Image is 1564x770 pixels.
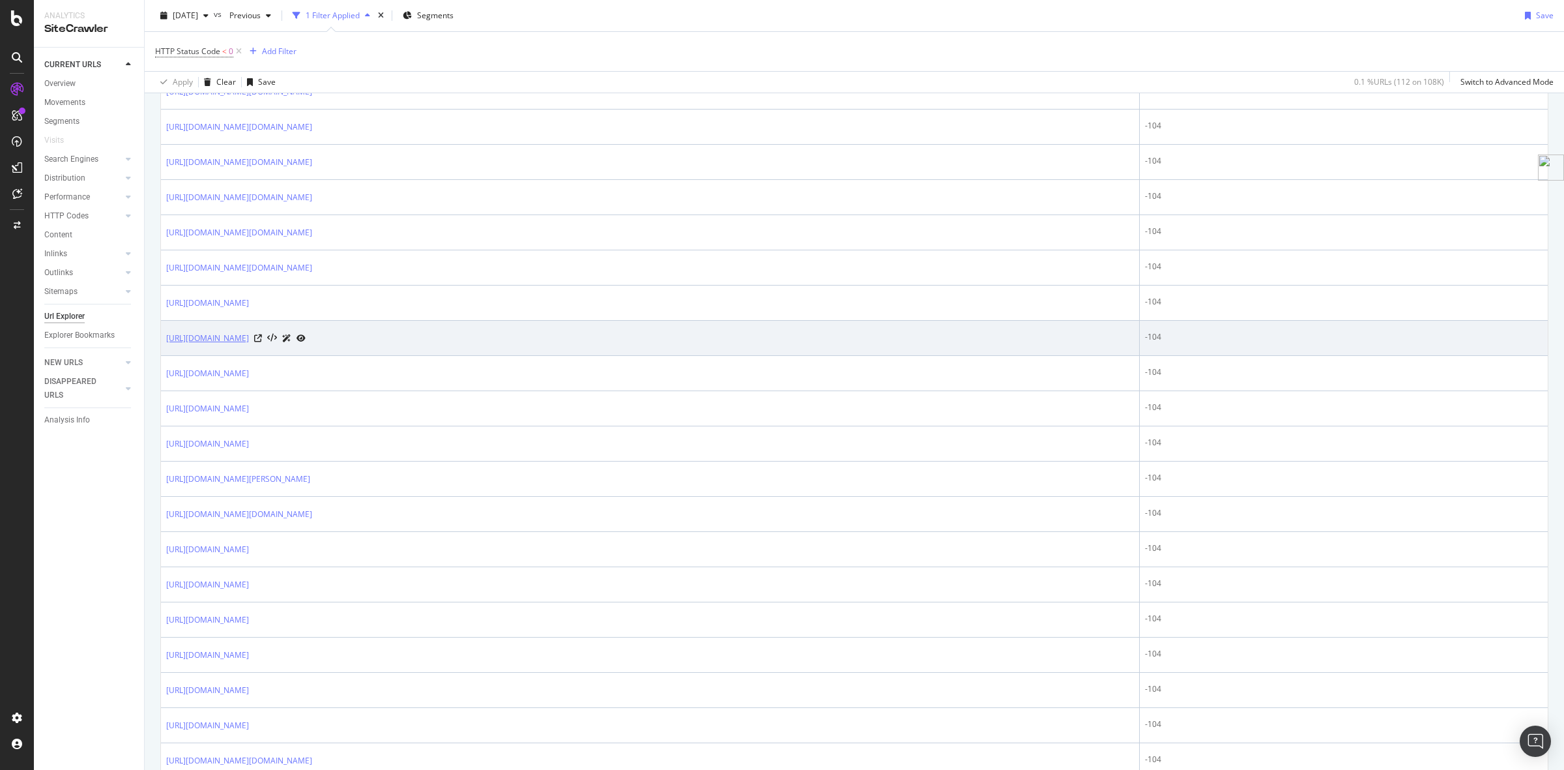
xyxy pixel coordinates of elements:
[1145,155,1542,167] div: -104
[1145,578,1542,589] div: -104
[44,356,83,370] div: NEW URLS
[44,209,89,223] div: HTTP Codes
[244,44,297,59] button: Add Filter
[44,153,122,166] a: Search Engines
[1145,261,1542,273] div: -104
[44,266,73,280] div: Outlinks
[44,413,90,427] div: Analysis Info
[287,5,375,26] button: 1 Filter Applied
[1145,226,1542,237] div: -104
[155,5,214,26] button: [DATE]
[166,156,312,169] a: [URL][DOMAIN_NAME][DOMAIN_NAME]
[1520,5,1554,26] button: Save
[224,5,276,26] button: Previous
[166,367,249,380] a: [URL][DOMAIN_NAME]
[262,46,297,57] div: Add Filter
[166,332,249,345] a: [URL][DOMAIN_NAME]
[44,134,77,147] a: Visits
[1145,718,1542,730] div: -104
[44,96,85,110] div: Movements
[1145,683,1542,695] div: -104
[44,58,101,72] div: CURRENT URLS
[216,76,236,87] div: Clear
[242,72,276,93] button: Save
[166,473,310,486] a: [URL][DOMAIN_NAME][PERSON_NAME]
[44,190,90,204] div: Performance
[44,153,98,166] div: Search Engines
[166,191,312,204] a: [URL][DOMAIN_NAME][DOMAIN_NAME]
[44,171,85,185] div: Distribution
[1145,648,1542,660] div: -104
[166,297,249,310] a: [URL][DOMAIN_NAME]
[44,134,64,147] div: Visits
[44,22,134,37] div: SiteCrawler
[1538,155,1564,181] img: side-widget.svg
[44,77,76,91] div: Overview
[44,96,135,110] a: Movements
[44,115,80,128] div: Segments
[44,413,135,427] a: Analysis Info
[155,72,193,93] button: Apply
[1536,10,1554,21] div: Save
[398,5,459,26] button: Segments
[1145,190,1542,202] div: -104
[166,226,312,239] a: [URL][DOMAIN_NAME][DOMAIN_NAME]
[1145,507,1542,519] div: -104
[44,247,122,261] a: Inlinks
[166,121,312,134] a: [URL][DOMAIN_NAME][DOMAIN_NAME]
[417,10,454,21] span: Segments
[44,77,135,91] a: Overview
[282,331,291,345] a: AI Url Details
[44,247,67,261] div: Inlinks
[1145,402,1542,413] div: -104
[1460,76,1554,87] div: Switch to Advanced Mode
[166,719,249,732] a: [URL][DOMAIN_NAME]
[44,58,122,72] a: CURRENT URLS
[166,614,249,627] a: [URL][DOMAIN_NAME]
[44,329,135,342] a: Explorer Bookmarks
[222,46,227,57] span: <
[1145,613,1542,625] div: -104
[44,209,122,223] a: HTTP Codes
[1145,437,1542,449] div: -104
[214,8,224,20] span: vs
[44,375,122,402] a: DISAPPEARED URLS
[1520,726,1551,757] div: Open Intercom Messenger
[44,228,72,242] div: Content
[44,228,135,242] a: Content
[1145,331,1542,343] div: -104
[267,334,277,343] button: View HTML Source
[166,508,312,521] a: [URL][DOMAIN_NAME][DOMAIN_NAME]
[44,285,78,299] div: Sitemaps
[297,331,306,345] a: URL Inspection
[166,754,312,767] a: [URL][DOMAIN_NAME][DOMAIN_NAME]
[375,9,386,22] div: times
[44,356,122,370] a: NEW URLS
[254,334,262,342] a: Visit Online Page
[44,266,122,280] a: Outlinks
[173,76,193,87] div: Apply
[199,72,236,93] button: Clear
[306,10,360,21] div: 1 Filter Applied
[229,42,233,61] span: 0
[258,76,276,87] div: Save
[44,375,110,402] div: DISAPPEARED URLS
[44,310,135,323] a: Url Explorer
[166,543,249,556] a: [URL][DOMAIN_NAME]
[166,684,249,697] a: [URL][DOMAIN_NAME]
[44,10,134,22] div: Analytics
[44,115,135,128] a: Segments
[155,46,220,57] span: HTTP Status Code
[44,329,115,342] div: Explorer Bookmarks
[166,402,249,415] a: [URL][DOMAIN_NAME]
[1145,120,1542,132] div: -104
[166,437,249,451] a: [URL][DOMAIN_NAME]
[44,190,122,204] a: Performance
[44,285,122,299] a: Sitemaps
[1354,76,1444,87] div: 0.1 % URLs ( 112 on 108K )
[1145,754,1542,765] div: -104
[1145,296,1542,308] div: -104
[166,578,249,591] a: [URL][DOMAIN_NAME]
[44,171,122,185] a: Distribution
[166,261,312,274] a: [URL][DOMAIN_NAME][DOMAIN_NAME]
